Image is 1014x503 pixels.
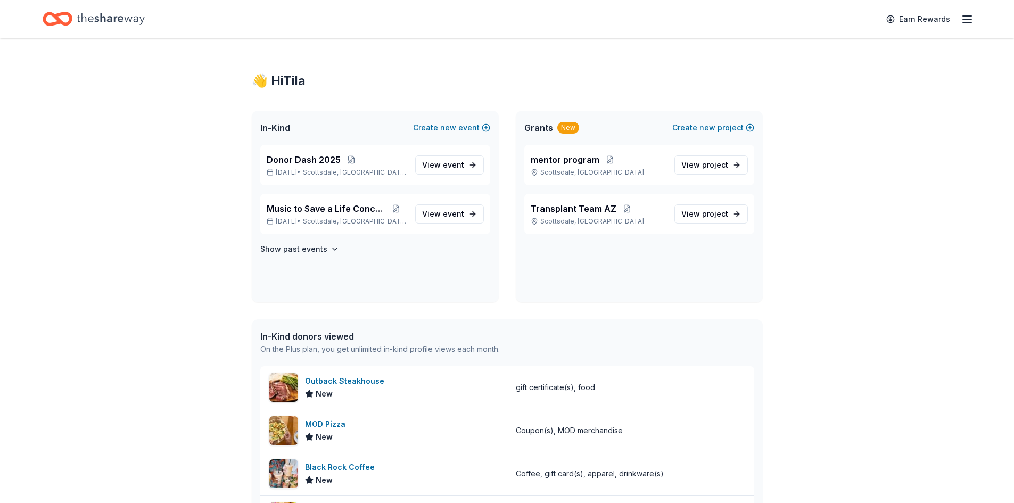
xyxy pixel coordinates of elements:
span: View [681,159,728,171]
div: In-Kind donors viewed [260,330,500,343]
span: Transplant Team AZ [531,202,616,215]
img: Image for Black Rock Coffee [269,459,298,488]
span: event [443,160,464,169]
span: new [699,121,715,134]
a: View event [415,204,484,224]
span: Scottsdale, [GEOGRAPHIC_DATA] [303,217,406,226]
div: Outback Steakhouse [305,375,389,387]
a: Earn Rewards [880,10,957,29]
img: Image for Outback Steakhouse [269,373,298,402]
p: Scottsdale, [GEOGRAPHIC_DATA] [531,168,666,177]
img: Image for MOD Pizza [269,416,298,445]
span: View [422,159,464,171]
p: [DATE] • [267,217,407,226]
div: On the Plus plan, you get unlimited in-kind profile views each month. [260,343,500,356]
button: Createnewproject [672,121,754,134]
div: Coupon(s), MOD merchandise [516,424,623,437]
a: Home [43,6,145,31]
span: event [443,209,464,218]
span: project [702,160,728,169]
div: gift certificate(s), food [516,381,595,394]
p: Scottsdale, [GEOGRAPHIC_DATA] [531,217,666,226]
a: View event [415,155,484,175]
div: Black Rock Coffee [305,461,379,474]
span: New [316,431,333,443]
span: mentor program [531,153,599,166]
button: Createnewevent [413,121,490,134]
div: MOD Pizza [305,418,350,431]
div: Coffee, gift card(s), apparel, drinkware(s) [516,467,664,480]
div: New [557,122,579,134]
p: [DATE] • [267,168,407,177]
button: Show past events [260,243,339,255]
span: New [316,387,333,400]
span: project [702,209,728,218]
span: Music to Save a Life Concert [267,202,386,215]
span: In-Kind [260,121,290,134]
span: View [681,208,728,220]
div: 👋 Hi Tila [252,72,763,89]
span: Grants [524,121,553,134]
a: View project [674,155,748,175]
h4: Show past events [260,243,327,255]
span: View [422,208,464,220]
a: View project [674,204,748,224]
span: New [316,474,333,486]
span: Donor Dash 2025 [267,153,341,166]
span: Scottsdale, [GEOGRAPHIC_DATA] [303,168,406,177]
span: new [440,121,456,134]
